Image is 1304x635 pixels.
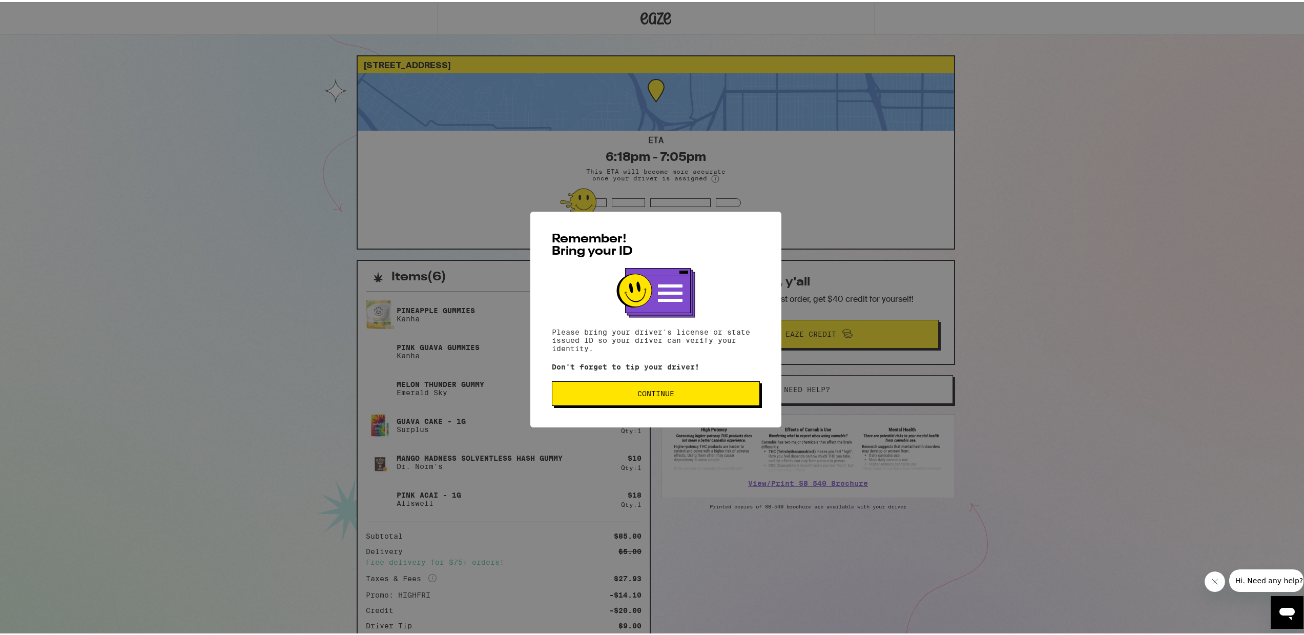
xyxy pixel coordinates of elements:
p: Don't forget to tip your driver! [552,361,760,369]
iframe: Button to launch messaging window [1271,594,1303,627]
button: Continue [552,379,760,404]
iframe: Close message [1205,569,1225,590]
iframe: Message from company [1229,567,1303,590]
span: Continue [637,388,674,395]
span: Remember! Bring your ID [552,231,633,256]
p: Please bring your driver's license or state issued ID so your driver can verify your identity. [552,326,760,351]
